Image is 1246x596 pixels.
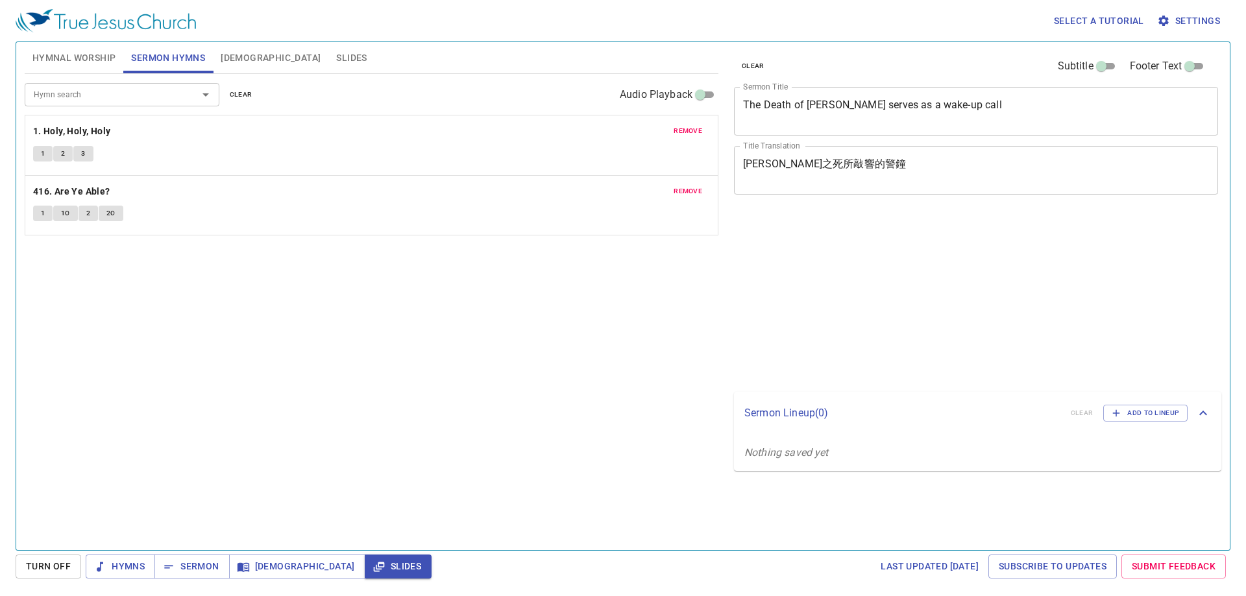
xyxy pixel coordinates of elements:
button: Add to Lineup [1103,405,1188,422]
button: 1 [33,146,53,161]
span: Subscribe to Updates [999,558,1106,575]
iframe: from-child [729,208,1123,387]
a: Submit Feedback [1121,554,1226,578]
button: [DEMOGRAPHIC_DATA] [229,554,365,578]
button: Sermon [154,554,229,578]
span: Slides [336,50,367,66]
span: clear [742,60,764,72]
button: Turn Off [16,554,81,578]
button: 1. Holy, Holy, Holy [33,123,113,139]
button: clear [734,58,772,74]
span: Audio Playback [620,87,692,102]
button: remove [666,123,710,139]
button: Slides [365,554,432,578]
span: Footer Text [1130,58,1182,74]
span: Submit Feedback [1132,558,1215,575]
textarea: [PERSON_NAME]之死所敲響的警鐘 [743,158,1209,182]
b: 1. Holy, Holy, Holy [33,123,111,139]
span: [DEMOGRAPHIC_DATA] [239,558,355,575]
span: Hymnal Worship [32,50,116,66]
button: 2C [99,206,123,221]
span: Settings [1160,13,1220,29]
span: 3 [81,148,85,160]
span: [DEMOGRAPHIC_DATA] [221,50,321,66]
span: Add to Lineup [1112,407,1179,419]
button: 2 [53,146,73,161]
textarea: The Death of [PERSON_NAME] serves as a wake-up call [743,99,1209,123]
span: Sermon Hymns [131,50,205,66]
i: Nothing saved yet [744,446,829,459]
button: 3 [73,146,93,161]
span: Last updated [DATE] [881,558,979,575]
span: 1C [61,208,70,219]
button: Open [197,86,215,104]
span: Sermon [165,558,219,575]
a: Last updated [DATE] [875,554,984,578]
span: Turn Off [26,558,71,575]
span: 1 [41,148,45,160]
button: clear [222,87,260,102]
b: 416. Are Ye Able? [33,184,110,200]
button: 2 [79,206,98,221]
span: 2 [61,148,65,160]
p: Sermon Lineup ( 0 ) [744,405,1060,421]
span: Select a tutorial [1054,13,1144,29]
span: 2 [86,208,90,219]
button: 1C [53,206,78,221]
span: remove [674,125,702,137]
button: 1 [33,206,53,221]
button: remove [666,184,710,199]
span: clear [230,89,252,101]
img: True Jesus Church [16,9,196,32]
span: 1 [41,208,45,219]
button: Settings [1154,9,1225,33]
span: 2C [106,208,116,219]
button: 416. Are Ye Able? [33,184,112,200]
div: Sermon Lineup(0)clearAdd to Lineup [734,392,1221,435]
button: Hymns [86,554,155,578]
button: Select a tutorial [1049,9,1149,33]
span: Hymns [96,558,145,575]
a: Subscribe to Updates [988,554,1117,578]
span: Slides [375,558,421,575]
span: Subtitle [1058,58,1093,74]
span: remove [674,185,702,197]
